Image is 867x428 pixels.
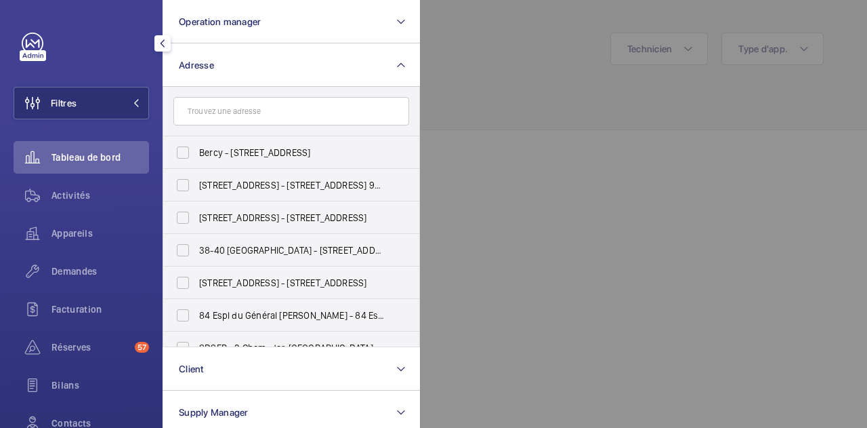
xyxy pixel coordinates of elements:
[51,341,129,354] span: Réserves
[51,96,77,110] span: Filtres
[51,151,149,164] span: Tableau de bord
[51,265,149,278] span: Demandes
[51,303,149,316] span: Facturation
[51,378,149,392] span: Bilans
[14,87,149,119] button: Filtres
[51,227,149,240] span: Appareils
[51,189,149,202] span: Activités
[135,342,149,353] span: 57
